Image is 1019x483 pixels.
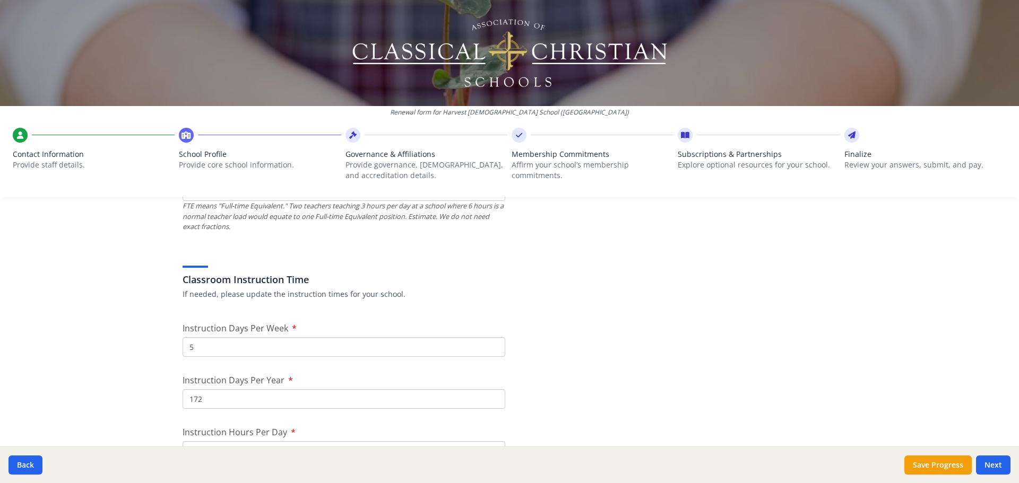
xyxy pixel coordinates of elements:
span: Finalize [844,149,1006,160]
p: If needed, please update the instruction times for your school. [183,289,836,300]
p: Provide governance, [DEMOGRAPHIC_DATA], and accreditation details. [346,160,507,181]
span: Governance & Affiliations [346,149,507,160]
span: Instruction Days Per Week [183,322,288,334]
p: Review your answers, submit, and pay. [844,160,1006,170]
p: Provide staff details. [13,160,175,170]
span: School Profile [179,149,341,160]
button: Save Progress [904,455,972,475]
p: Provide core school information. [179,160,341,170]
p: Explore optional resources for your school. [678,160,840,170]
span: Contact Information [13,149,175,160]
button: Next [976,455,1011,475]
button: Back [8,455,42,475]
h3: Classroom Instruction Time [183,272,836,287]
div: FTE means "Full-time Equivalent." Two teachers teaching 3 hours per day at a school where 6 hours... [183,201,505,232]
span: Subscriptions & Partnerships [678,149,840,160]
span: Instruction Hours Per Day [183,426,287,438]
img: Logo [351,16,669,90]
span: Instruction Days Per Year [183,374,284,386]
span: Membership Commitments [512,149,673,160]
p: Affirm your school’s membership commitments. [512,160,673,181]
